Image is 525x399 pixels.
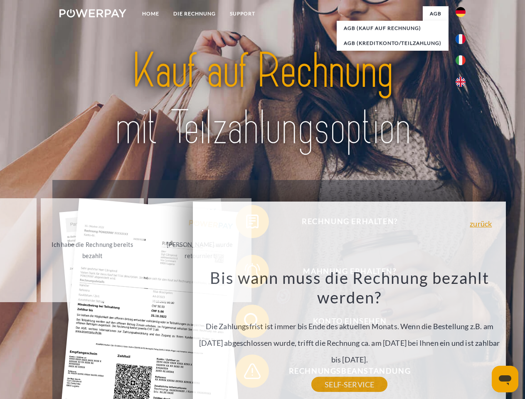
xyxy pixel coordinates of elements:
[223,6,262,21] a: SUPPORT
[337,21,449,36] a: AGB (Kauf auf Rechnung)
[198,268,501,384] div: Die Zahlungsfrist ist immer bis Ende des aktuellen Monats. Wenn die Bestellung z.B. am [DATE] abg...
[59,9,126,17] img: logo-powerpay-white.svg
[198,268,501,308] h3: Bis wann muss die Rechnung bezahlt werden?
[470,220,492,227] a: zurück
[46,239,139,261] div: Ich habe die Rechnung bereits bezahlt
[153,239,246,261] div: [PERSON_NAME] wurde retourniert
[311,377,387,392] a: SELF-SERVICE
[456,7,466,17] img: de
[337,36,449,51] a: AGB (Kreditkonto/Teilzahlung)
[135,6,166,21] a: Home
[492,366,518,392] iframe: Schaltfläche zum Öffnen des Messaging-Fensters
[456,55,466,65] img: it
[456,77,466,87] img: en
[423,6,449,21] a: agb
[166,6,223,21] a: DIE RECHNUNG
[79,40,446,159] img: title-powerpay_de.svg
[456,34,466,44] img: fr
